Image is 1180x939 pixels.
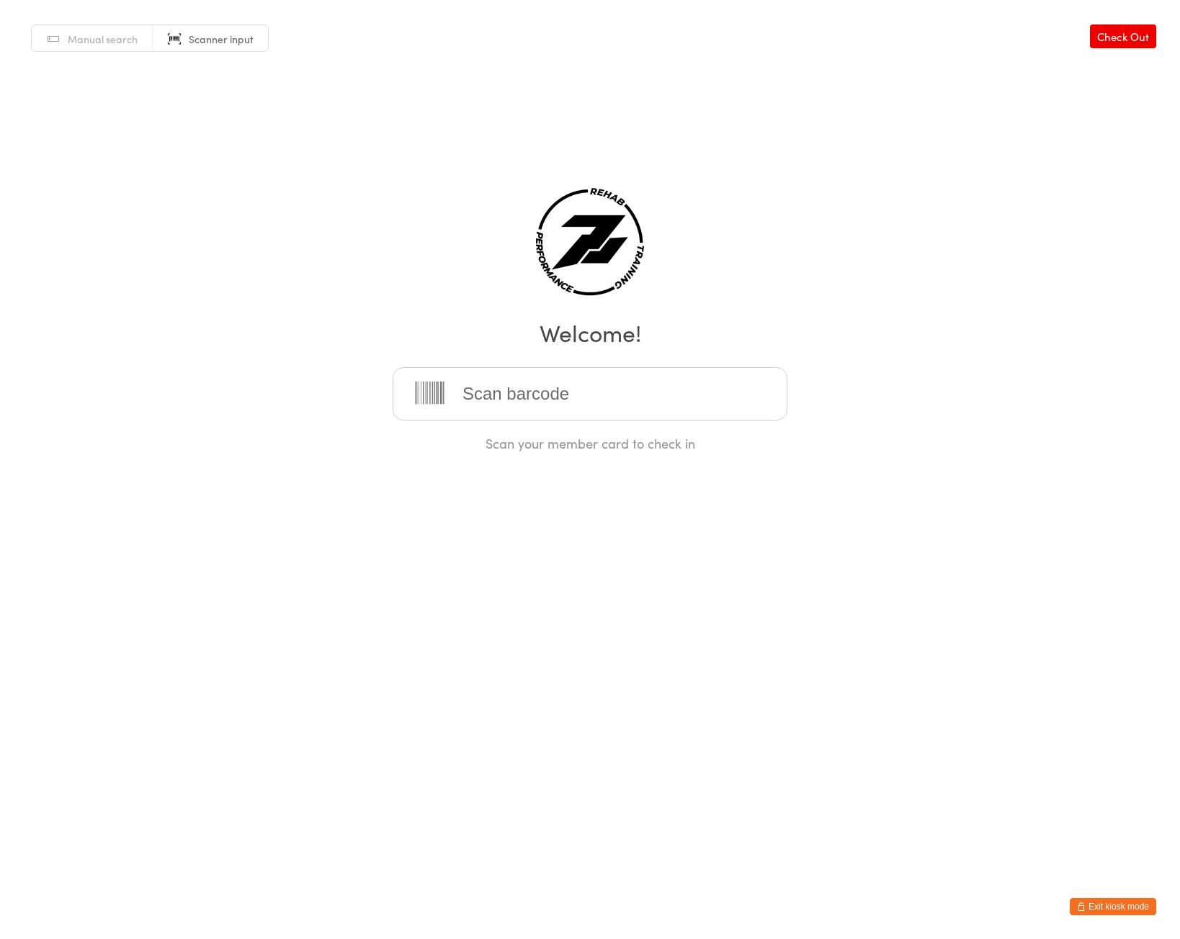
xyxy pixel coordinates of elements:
div: Scan your member card to check in [393,434,787,452]
a: Check Out [1090,24,1156,48]
h2: Welcome! [14,316,1166,349]
button: Exit kiosk mode [1070,898,1156,915]
input: Scan barcode [393,367,787,421]
span: Manual search [68,32,138,46]
img: ZNTH Rehab & Training Centre [536,188,644,296]
span: Scanner input [189,32,254,46]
